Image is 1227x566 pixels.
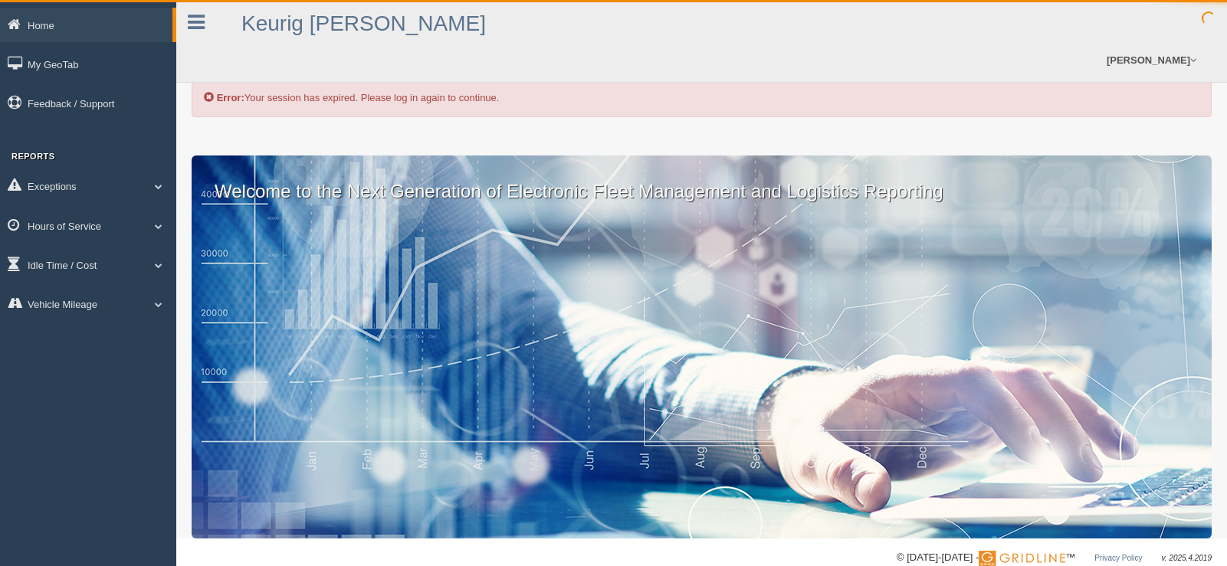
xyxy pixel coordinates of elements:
[1162,554,1212,562] span: v. 2025.4.2019
[1094,554,1142,562] a: Privacy Policy
[897,550,1212,566] div: © [DATE]-[DATE] - ™
[192,155,1212,204] p: Welcome to the Next Generation of Electronic Fleet Management and Logistics Reporting
[1099,38,1204,82] a: [PERSON_NAME]
[979,551,1065,566] img: Gridline
[217,92,244,103] b: Error:
[192,51,1212,117] div: Your session has expired. Please log in again to continue.
[241,11,486,35] a: Keurig [PERSON_NAME]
